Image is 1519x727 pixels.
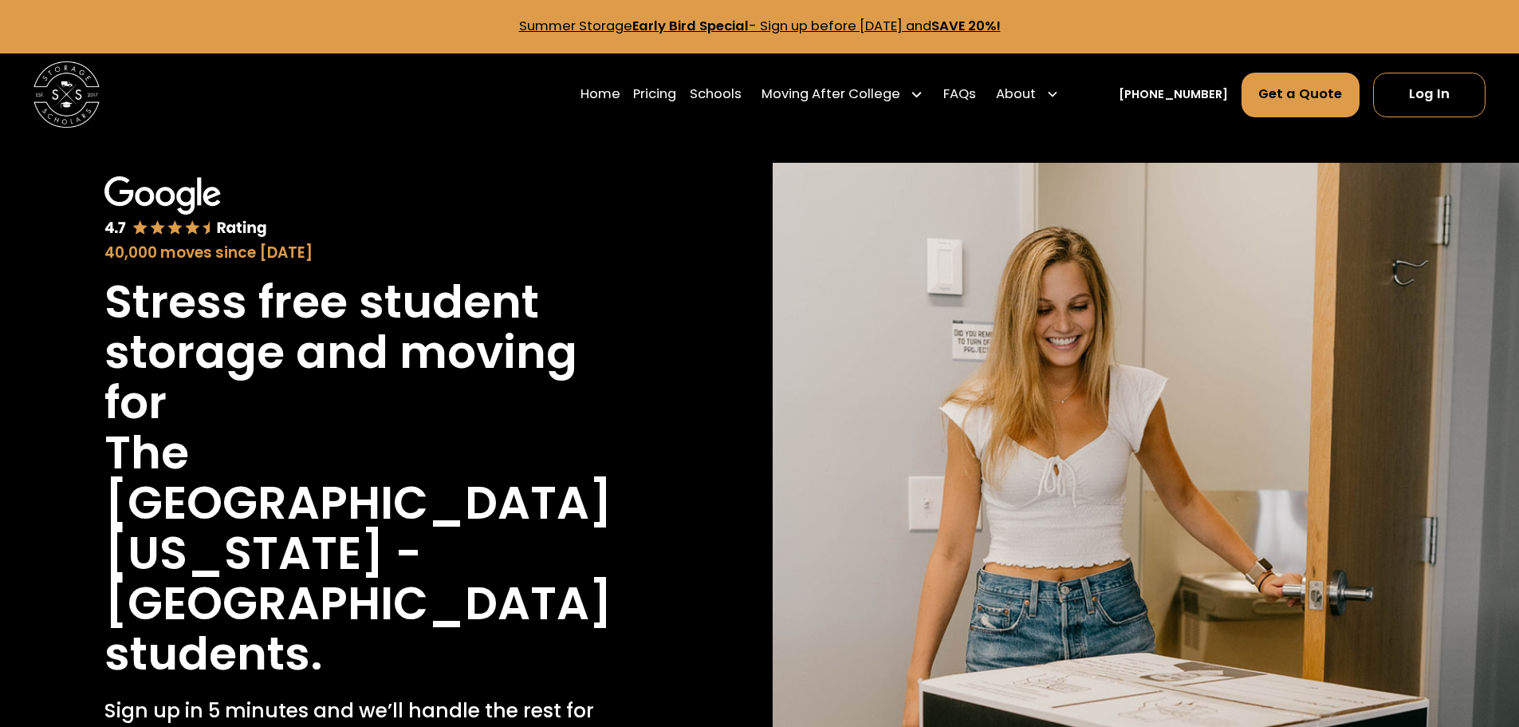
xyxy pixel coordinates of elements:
a: Schools [690,71,742,117]
a: Home [580,71,620,117]
a: FAQs [943,71,976,117]
strong: SAVE 20%! [931,17,1001,35]
strong: Early Bird Special [632,17,749,35]
div: Moving After College [761,85,900,105]
div: 40,000 moves since [DATE] [104,242,642,264]
img: Google 4.7 star rating [104,176,267,239]
a: Get a Quote [1242,73,1360,117]
a: [PHONE_NUMBER] [1119,86,1228,104]
h1: The [GEOGRAPHIC_DATA][US_STATE] - [GEOGRAPHIC_DATA] [104,428,642,629]
a: Log In [1373,73,1486,117]
a: Pricing [633,71,676,117]
h1: students. [104,629,323,679]
div: About [996,85,1036,105]
h1: Stress free student storage and moving for [104,277,642,428]
img: Storage Scholars main logo [33,61,100,128]
a: Summer StorageEarly Bird Special- Sign up before [DATE] andSAVE 20%! [519,17,1001,35]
